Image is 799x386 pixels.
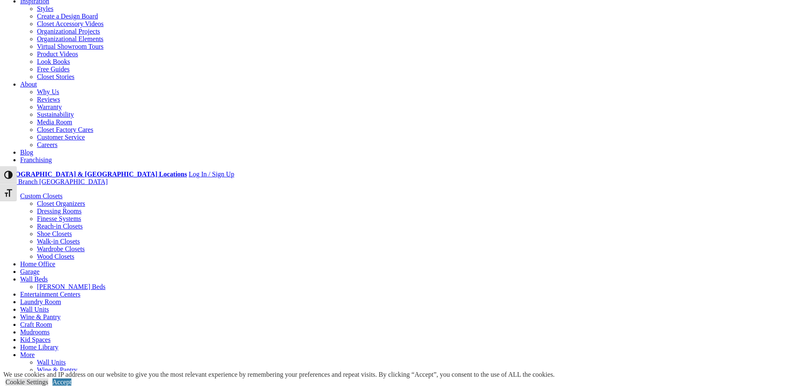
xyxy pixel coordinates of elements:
[20,298,61,305] a: Laundry Room
[39,178,107,185] span: [GEOGRAPHIC_DATA]
[3,178,108,185] a: Your Branch [GEOGRAPHIC_DATA]
[37,141,58,148] a: Careers
[37,58,70,65] a: Look Books
[37,66,70,73] a: Free Guides
[3,371,555,378] div: We use cookies and IP address on our website to give you the most relevant experience by remember...
[37,359,65,366] a: Wall Units
[20,192,63,200] a: Custom Closets
[37,28,100,35] a: Organizational Projects
[37,103,62,110] a: Warranty
[37,5,53,12] a: Styles
[20,306,49,313] a: Wall Units
[37,253,74,260] a: Wood Closets
[3,178,37,185] span: Your Branch
[37,207,81,215] a: Dressing Rooms
[37,245,85,252] a: Wardrobe Closets
[37,111,74,118] a: Sustainability
[37,230,72,237] a: Shoe Closets
[37,200,85,207] a: Closet Organizers
[37,43,104,50] a: Virtual Showroom Tours
[37,50,78,58] a: Product Videos
[20,291,81,298] a: Entertainment Centers
[37,96,60,103] a: Reviews
[20,156,52,163] a: Franchising
[37,134,85,141] a: Customer Service
[5,378,48,386] a: Cookie Settings
[37,366,77,373] a: Wine & Pantry
[20,260,55,268] a: Home Office
[37,126,93,133] a: Closet Factory Cares
[20,149,33,156] a: Blog
[37,13,98,20] a: Create a Design Board
[37,73,74,80] a: Closet Stories
[3,171,187,178] a: [GEOGRAPHIC_DATA] & [GEOGRAPHIC_DATA] Locations
[37,35,103,42] a: Organizational Elements
[20,321,52,328] a: Craft Room
[20,81,37,88] a: About
[37,215,81,222] a: Finesse Systems
[20,313,60,320] a: Wine & Pantry
[37,223,83,230] a: Reach-in Closets
[37,88,59,95] a: Why Us
[37,118,72,126] a: Media Room
[20,344,58,351] a: Home Library
[20,276,48,283] a: Wall Beds
[20,351,35,358] a: More menu text will display only on big screen
[189,171,234,178] a: Log In / Sign Up
[52,378,71,386] a: Accept
[37,238,80,245] a: Walk-in Closets
[20,328,50,336] a: Mudrooms
[20,268,39,275] a: Garage
[37,20,104,27] a: Closet Accessory Videos
[20,336,50,343] a: Kid Spaces
[37,283,105,290] a: [PERSON_NAME] Beds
